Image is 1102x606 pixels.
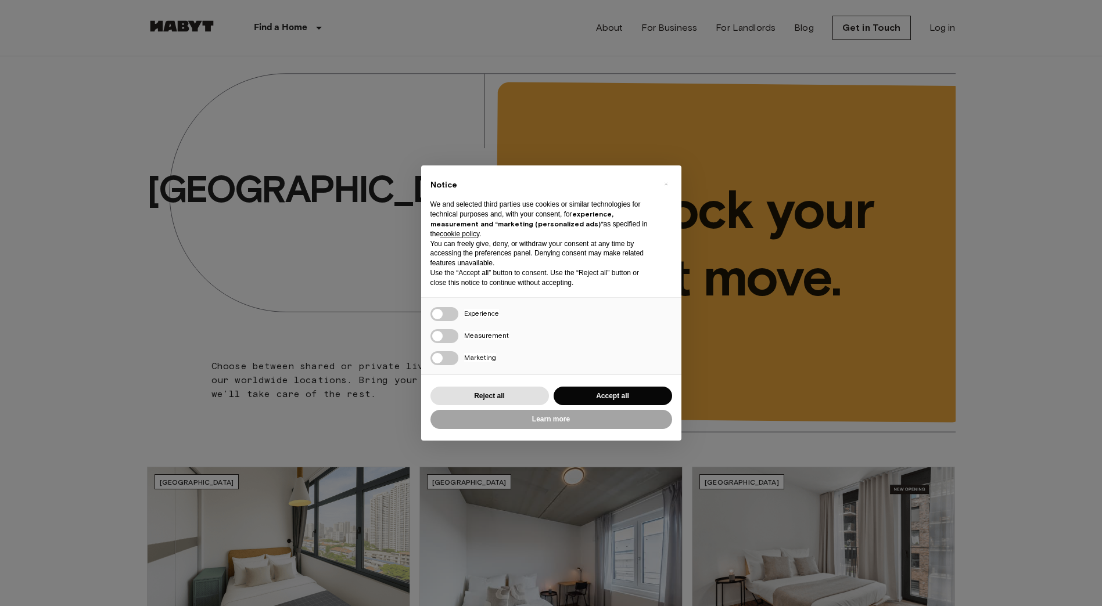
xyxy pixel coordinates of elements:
span: Experience [464,309,499,318]
a: cookie policy [440,230,479,238]
p: We and selected third parties use cookies or similar technologies for technical purposes and, wit... [430,200,654,239]
button: Close this notice [657,175,676,193]
button: Reject all [430,387,549,406]
span: × [664,177,668,191]
button: Learn more [430,410,672,429]
h2: Notice [430,179,654,191]
button: Accept all [554,387,672,406]
p: Use the “Accept all” button to consent. Use the “Reject all” button or close this notice to conti... [430,268,654,288]
span: Marketing [464,353,496,362]
p: You can freely give, deny, or withdraw your consent at any time by accessing the preferences pane... [430,239,654,268]
span: Measurement [464,331,509,340]
strong: experience, measurement and “marketing (personalized ads)” [430,210,613,228]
